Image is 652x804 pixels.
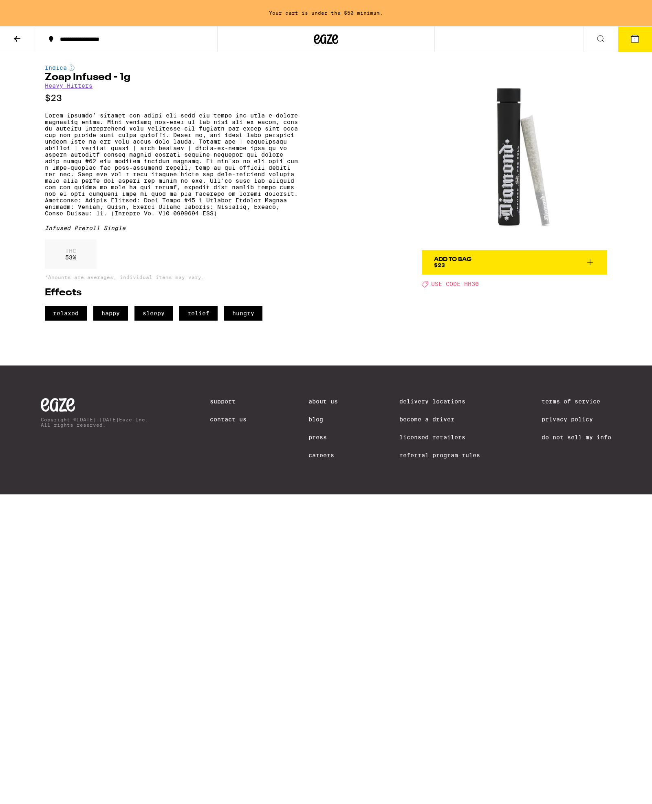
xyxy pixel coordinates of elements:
a: Privacy Policy [542,416,611,423]
h1: Zoap Infused - 1g [45,73,298,82]
p: $23 [45,93,298,103]
a: Press [308,434,338,441]
a: Heavy Hitters [45,82,93,89]
div: 53 % [45,239,97,269]
a: Terms of Service [542,398,611,405]
a: About Us [308,398,338,405]
a: Delivery Locations [399,398,480,405]
button: 1 [618,27,652,52]
a: Support [210,398,247,405]
a: Become a Driver [399,416,480,423]
span: relaxed [45,306,87,321]
img: Heavy Hitters - Zoap Infused - 1g [422,64,607,250]
p: THC [65,248,76,254]
a: Blog [308,416,338,423]
h2: Effects [45,288,298,298]
span: happy [93,306,128,321]
a: Careers [308,452,338,458]
div: Add To Bag [434,257,471,262]
a: Referral Program Rules [399,452,480,458]
span: relief [179,306,218,321]
div: Indica [45,64,298,71]
img: indicaColor.svg [70,64,75,71]
span: $23 [434,262,445,268]
p: Copyright © [DATE]-[DATE] Eaze Inc. All rights reserved. [41,417,148,427]
a: Licensed Retailers [399,434,480,441]
button: Add To Bag$23 [422,250,607,275]
span: USE CODE HH30 [431,281,479,288]
span: sleepy [134,306,173,321]
a: Contact Us [210,416,247,423]
p: Lorem ipsumdo’ sitamet con-adipi eli sedd eiu tempo inc utla e dolore magnaaliq enima. Mini venia... [45,112,298,217]
p: *Amounts are averages, individual items may vary. [45,275,298,280]
a: Do Not Sell My Info [542,434,611,441]
div: Infused Preroll Single [45,225,298,231]
span: hungry [224,306,262,321]
span: 1 [634,37,636,42]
